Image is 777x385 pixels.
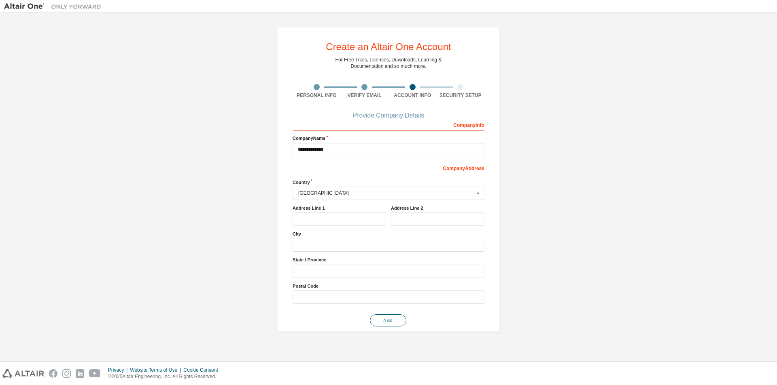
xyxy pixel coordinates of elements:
[335,57,442,69] div: For Free Trials, Licenses, Downloads, Learning & Documentation and so much more.
[370,314,406,326] button: Next
[76,369,84,378] img: linkedin.svg
[62,369,71,378] img: instagram.svg
[183,367,223,373] div: Cookie Consent
[388,92,437,99] div: Account Info
[293,283,484,289] label: Postal Code
[2,369,44,378] img: altair_logo.svg
[293,135,484,141] label: Company Name
[437,92,485,99] div: Security Setup
[130,367,183,373] div: Website Terms of Use
[293,92,341,99] div: Personal Info
[293,161,484,174] div: Company Address
[341,92,389,99] div: Verify Email
[293,179,484,185] label: Country
[293,118,484,131] div: Company Info
[293,231,484,237] label: City
[108,367,130,373] div: Privacy
[293,205,386,211] label: Address Line 1
[49,369,57,378] img: facebook.svg
[326,42,451,52] div: Create an Altair One Account
[298,191,474,196] div: [GEOGRAPHIC_DATA]
[293,113,484,118] div: Provide Company Details
[293,257,484,263] label: State / Province
[108,373,223,380] p: © 2025 Altair Engineering, Inc. All Rights Reserved.
[4,2,105,11] img: Altair One
[89,369,101,378] img: youtube.svg
[391,205,484,211] label: Address Line 2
